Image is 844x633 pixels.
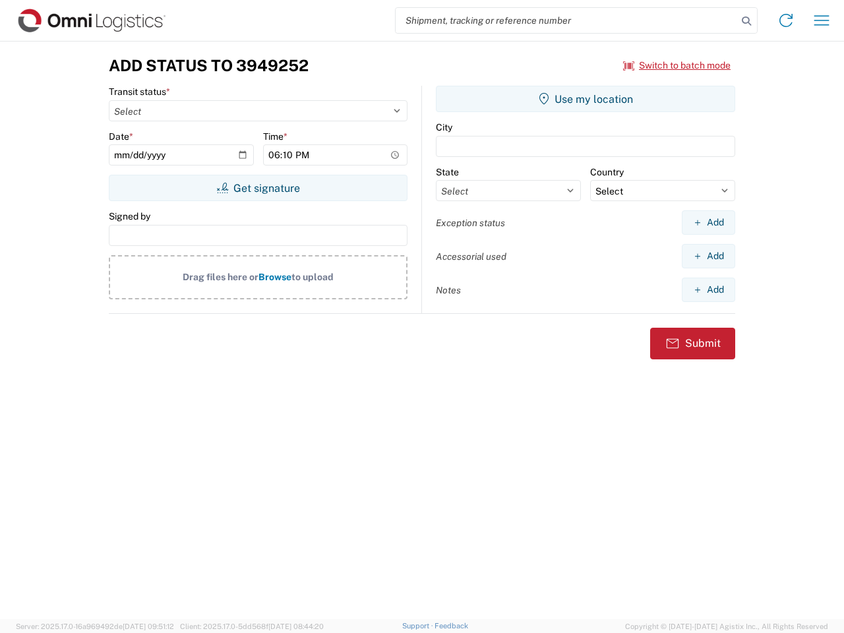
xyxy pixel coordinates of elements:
[109,175,407,201] button: Get signature
[109,131,133,142] label: Date
[436,121,452,133] label: City
[436,217,505,229] label: Exception status
[268,622,324,630] span: [DATE] 08:44:20
[436,251,506,262] label: Accessorial used
[263,131,287,142] label: Time
[291,272,334,282] span: to upload
[109,86,170,98] label: Transit status
[682,244,735,268] button: Add
[435,622,468,630] a: Feedback
[183,272,258,282] span: Drag files here or
[16,622,174,630] span: Server: 2025.17.0-16a969492de
[436,284,461,296] label: Notes
[436,86,735,112] button: Use my location
[109,56,309,75] h3: Add Status to 3949252
[682,278,735,302] button: Add
[396,8,737,33] input: Shipment, tracking or reference number
[180,622,324,630] span: Client: 2025.17.0-5dd568f
[109,210,150,222] label: Signed by
[650,328,735,359] button: Submit
[402,622,435,630] a: Support
[436,166,459,178] label: State
[123,622,174,630] span: [DATE] 09:51:12
[625,620,828,632] span: Copyright © [DATE]-[DATE] Agistix Inc., All Rights Reserved
[682,210,735,235] button: Add
[623,55,731,76] button: Switch to batch mode
[590,166,624,178] label: Country
[258,272,291,282] span: Browse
